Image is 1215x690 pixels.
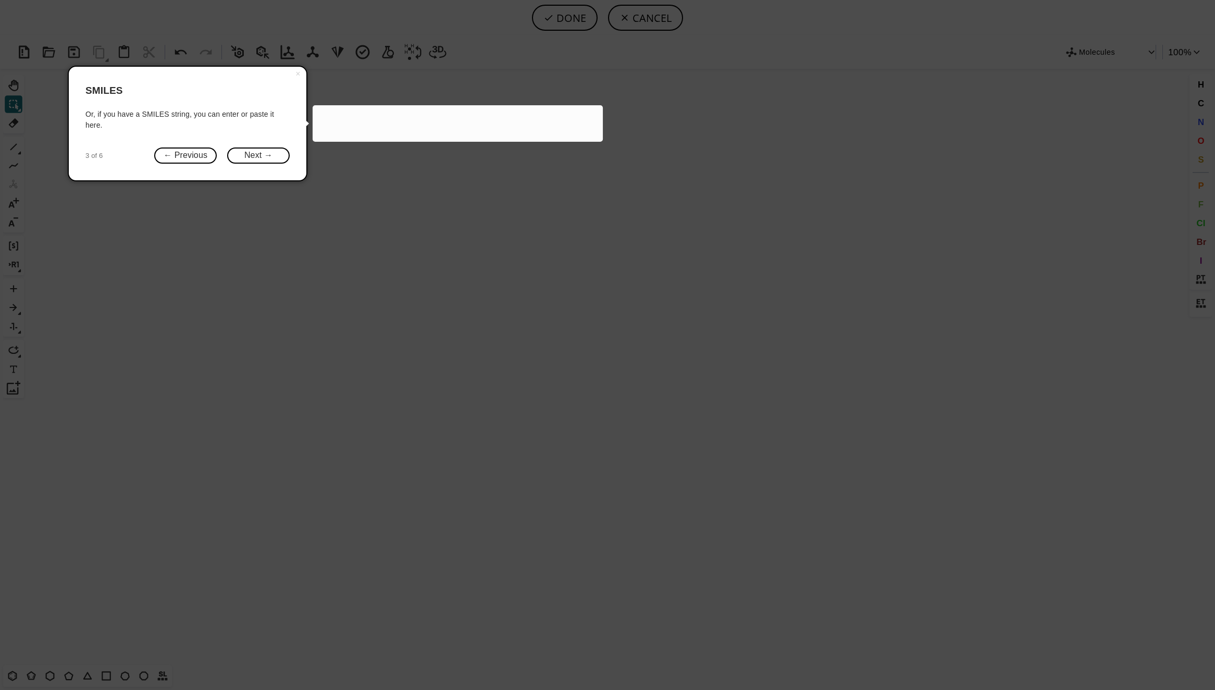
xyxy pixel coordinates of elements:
span: 3 of 6 [85,151,103,161]
button: ← Previous [154,147,217,164]
img: Logo Spaya [325,114,341,130]
button: Close [290,67,306,81]
header: SMILES [85,75,290,107]
input: Enter SMILES [341,118,551,129]
div: Or, if you have a SMILES string, you can enter or paste it here. [85,109,290,131]
button: Next → [227,147,290,164]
